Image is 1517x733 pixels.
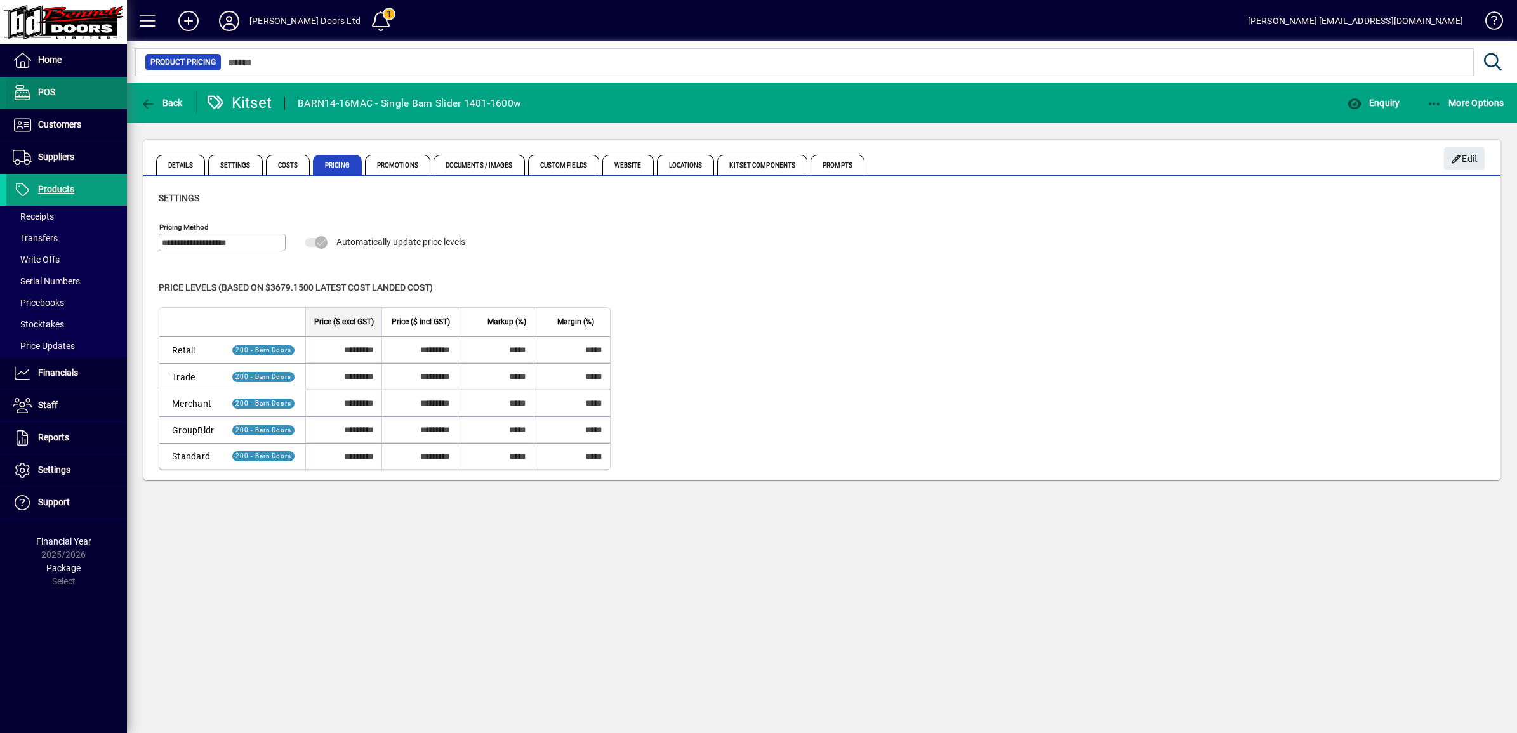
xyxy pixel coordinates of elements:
span: Costs [266,155,310,175]
span: Product Pricing [150,56,216,69]
span: Transfers [13,233,58,243]
app-page-header-button: Back [127,91,197,114]
a: Support [6,487,127,518]
span: Pricing [313,155,362,175]
span: Reports [38,432,69,442]
button: More Options [1424,91,1507,114]
a: Pricebooks [6,292,127,314]
td: Retail [159,336,222,363]
span: Automatically update price levels [336,237,465,247]
span: Customers [38,119,81,129]
span: Documents / Images [434,155,525,175]
a: Serial Numbers [6,270,127,292]
button: Add [168,10,209,32]
a: Staff [6,390,127,421]
a: Write Offs [6,249,127,270]
span: Website [602,155,654,175]
a: POS [6,77,127,109]
span: Markup (%) [487,315,526,329]
span: Settings [159,193,199,203]
a: Suppliers [6,142,127,173]
span: 200 - Barn Doors [235,400,291,407]
mat-label: Pricing method [159,223,209,232]
td: GroupBldr [159,416,222,443]
td: Trade [159,363,222,390]
span: Margin (%) [557,315,594,329]
div: [PERSON_NAME] [EMAIL_ADDRESS][DOMAIN_NAME] [1248,11,1463,31]
span: Settings [38,465,70,475]
span: Stocktakes [13,319,64,329]
a: Transfers [6,227,127,249]
a: Stocktakes [6,314,127,335]
span: Products [38,184,74,194]
span: Price ($ incl GST) [392,315,450,329]
td: Standard [159,443,222,469]
span: Suppliers [38,152,74,162]
span: Custom Fields [528,155,599,175]
div: Kitset [206,93,272,113]
span: More Options [1427,98,1504,108]
span: POS [38,87,55,97]
span: Edit [1451,149,1478,169]
span: Package [46,563,81,573]
a: Knowledge Base [1476,3,1501,44]
span: Serial Numbers [13,276,80,286]
span: Back [140,98,183,108]
span: Write Offs [13,254,60,265]
button: Edit [1444,147,1485,170]
span: Support [38,497,70,507]
a: Reports [6,422,127,454]
span: Promotions [365,155,430,175]
a: Price Updates [6,335,127,357]
span: 200 - Barn Doors [235,373,291,380]
span: Price ($ excl GST) [314,315,374,329]
span: Kitset Components [717,155,807,175]
span: 200 - Barn Doors [235,426,291,433]
span: 200 - Barn Doors [235,452,291,459]
button: Profile [209,10,249,32]
span: Price levels (based on $3679.1500 Latest cost landed cost) [159,282,433,293]
span: Locations [657,155,715,175]
span: Prompts [811,155,864,175]
a: Home [6,44,127,76]
a: Settings [6,454,127,486]
td: Merchant [159,390,222,416]
a: Receipts [6,206,127,227]
button: Enquiry [1344,91,1403,114]
span: Financial Year [36,536,91,546]
span: Financials [38,367,78,378]
span: Details [156,155,205,175]
span: Enquiry [1347,98,1400,108]
span: Staff [38,400,58,410]
span: Pricebooks [13,298,64,308]
span: Settings [208,155,263,175]
span: Price Updates [13,341,75,351]
a: Customers [6,109,127,141]
button: Back [137,91,186,114]
span: Receipts [13,211,54,221]
span: Home [38,55,62,65]
div: BARN14-16MAC - Single Barn Slider 1401-1600w [298,93,521,114]
span: 200 - Barn Doors [235,347,291,353]
a: Financials [6,357,127,389]
div: [PERSON_NAME] Doors Ltd [249,11,361,31]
